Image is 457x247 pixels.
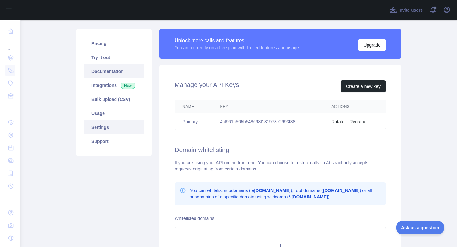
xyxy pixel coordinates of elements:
[84,64,144,78] a: Documentation
[349,118,366,125] button: Rename
[341,80,386,92] button: Create a new key
[121,83,135,89] span: New
[331,118,344,125] button: Rotate
[358,39,386,51] button: Upgrade
[5,38,15,51] div: ...
[84,106,144,120] a: Usage
[84,50,144,64] a: Try it out
[84,78,144,92] a: Integrations New
[388,5,424,15] button: Invite users
[288,194,328,199] b: *.[DOMAIN_NAME]
[254,188,291,193] b: [DOMAIN_NAME]
[5,193,15,206] div: ...
[213,113,324,130] td: 4cf961a505b548698f131973e2693f38
[398,7,423,14] span: Invite users
[84,134,144,148] a: Support
[175,44,299,51] div: You are currently on a free plan with limited features and usage
[175,113,213,130] td: Primary
[84,92,144,106] a: Bulk upload (CSV)
[324,100,386,113] th: Actions
[175,80,239,92] h2: Manage your API Keys
[213,100,324,113] th: Key
[190,187,381,200] p: You can whitelist subdomains (ie ), root domains ( ) or all subdomains of a specific domain using...
[175,100,213,113] th: Name
[175,159,386,172] div: If you are using your API on the front-end. You can choose to restrict calls so Abstract only acc...
[175,145,386,154] h2: Domain whitelisting
[175,37,299,44] div: Unlock more calls and features
[84,37,144,50] a: Pricing
[5,103,15,116] div: ...
[84,120,144,134] a: Settings
[323,188,360,193] b: [DOMAIN_NAME]
[175,216,215,221] label: Whitelisted domains:
[396,221,444,234] iframe: Toggle Customer Support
